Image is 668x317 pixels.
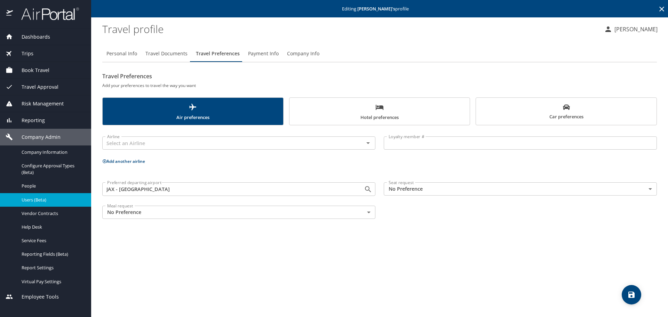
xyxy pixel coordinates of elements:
[612,25,658,33] p: [PERSON_NAME]
[363,184,373,194] button: Open
[107,103,279,121] span: Air preferences
[22,264,83,271] span: Report Settings
[14,7,79,21] img: airportal-logo.png
[102,206,375,219] div: No Preference
[13,66,49,74] span: Book Travel
[22,149,83,156] span: Company Information
[104,138,353,148] input: Select an Airline
[22,278,83,285] span: Virtual Pay Settings
[104,184,353,193] input: Search for and select an airport
[601,23,660,35] button: [PERSON_NAME]
[102,71,657,82] h2: Travel Preferences
[13,83,58,91] span: Travel Approval
[22,163,83,176] span: Configure Approval Types (Beta)
[287,49,319,58] span: Company Info
[102,158,145,164] button: Add another airline
[357,6,395,12] strong: [PERSON_NAME] 's
[102,97,657,125] div: scrollable force tabs example
[102,18,598,40] h1: Travel profile
[22,183,83,189] span: People
[622,285,641,304] button: save
[384,182,657,196] div: No Preference
[13,50,33,57] span: Trips
[13,100,64,108] span: Risk Management
[22,197,83,203] span: Users (Beta)
[248,49,279,58] span: Payment Info
[102,45,657,62] div: Profile
[145,49,188,58] span: Travel Documents
[22,224,83,230] span: Help Desk
[22,251,83,257] span: Reporting Fields (Beta)
[22,210,83,217] span: Vendor Contracts
[102,82,657,89] h6: Add your preferences to travel the way you want
[196,49,240,58] span: Travel Preferences
[363,138,373,148] button: Open
[22,237,83,244] span: Service Fees
[93,7,666,11] p: Editing profile
[13,133,61,141] span: Company Admin
[13,293,59,301] span: Employee Tools
[13,33,50,41] span: Dashboards
[6,7,14,21] img: icon-airportal.png
[480,104,652,121] span: Car preferences
[106,49,137,58] span: Personal Info
[13,117,45,124] span: Reporting
[294,103,466,121] span: Hotel preferences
